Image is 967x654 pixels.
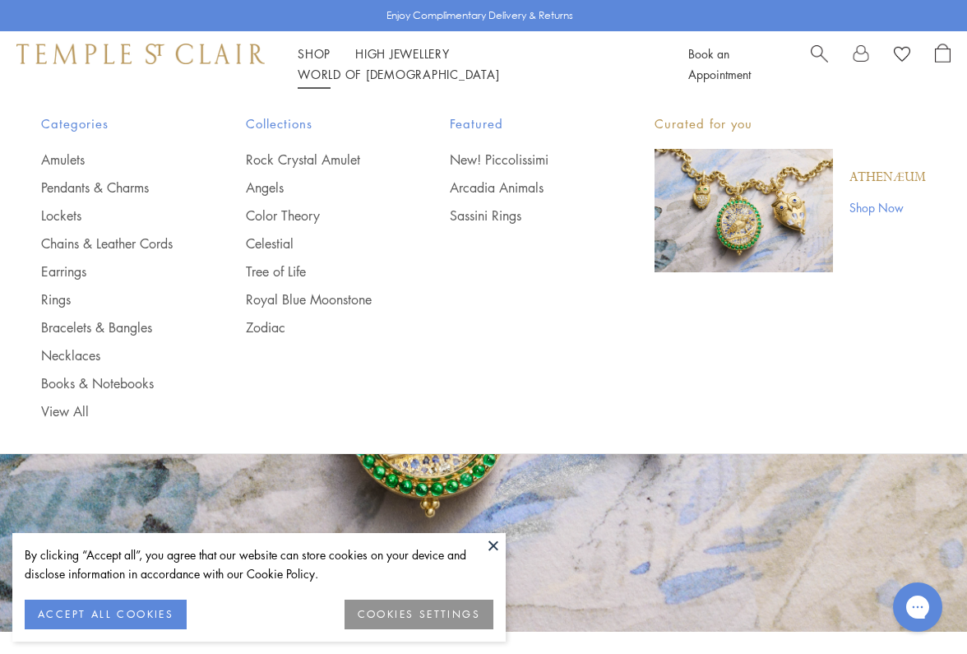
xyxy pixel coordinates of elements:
a: ShopShop [298,45,331,62]
img: Temple St. Clair [16,44,265,63]
a: High JewelleryHigh Jewellery [355,45,450,62]
a: Rock Crystal Amulet [246,151,385,169]
a: Zodiac [246,318,385,336]
a: Rings [41,290,180,308]
a: Tree of Life [246,262,385,281]
a: Arcadia Animals [450,179,589,197]
button: ACCEPT ALL COOKIES [25,600,187,629]
span: Featured [450,114,589,134]
a: Bracelets & Bangles [41,318,180,336]
p: Curated for you [655,114,926,134]
a: Necklaces [41,346,180,364]
a: Earrings [41,262,180,281]
p: Enjoy Complimentary Delivery & Returns [386,7,573,24]
a: Pendants & Charms [41,179,180,197]
div: By clicking “Accept all”, you agree that our website can store cookies on your device and disclos... [25,545,493,583]
a: Color Theory [246,206,385,225]
a: World of [DEMOGRAPHIC_DATA]World of [DEMOGRAPHIC_DATA] [298,66,499,82]
a: Celestial [246,234,385,253]
a: Chains & Leather Cords [41,234,180,253]
a: Shop Now [849,198,926,216]
a: Open Shopping Bag [935,44,951,85]
button: COOKIES SETTINGS [345,600,493,629]
a: New! Piccolissimi [450,151,589,169]
a: Lockets [41,206,180,225]
a: View Wishlist [894,44,910,68]
a: Book an Appointment [688,45,751,82]
span: Collections [246,114,385,134]
iframe: Gorgias live chat messenger [885,577,951,638]
a: Sassini Rings [450,206,589,225]
a: Angels [246,179,385,197]
a: Athenæum [849,169,926,187]
a: Amulets [41,151,180,169]
a: View All [41,402,180,420]
a: Books & Notebooks [41,374,180,392]
a: Search [811,44,828,85]
nav: Main navigation [298,44,651,85]
a: Royal Blue Moonstone [246,290,385,308]
span: Categories [41,114,180,134]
